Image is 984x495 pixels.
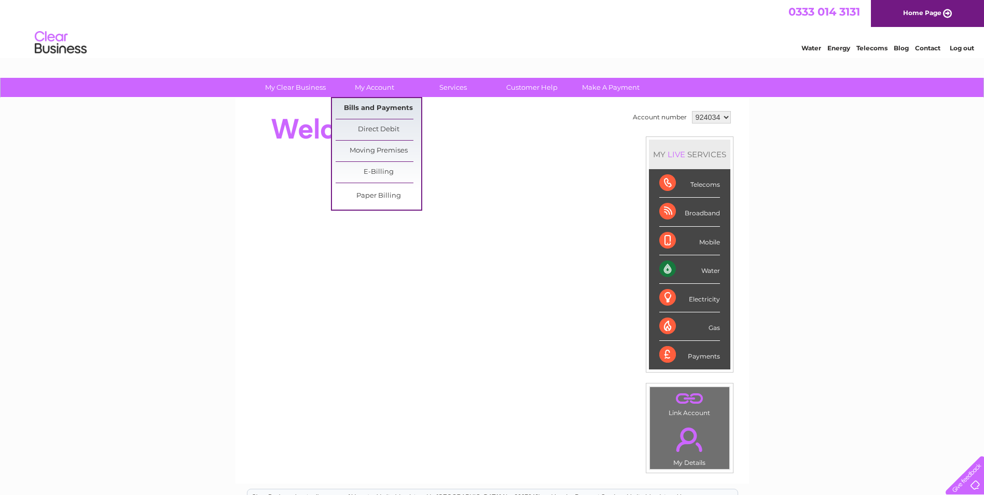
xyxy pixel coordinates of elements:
[336,162,421,183] a: E-Billing
[336,119,421,140] a: Direct Debit
[34,27,87,59] img: logo.png
[336,98,421,119] a: Bills and Payments
[659,312,720,341] div: Gas
[253,78,338,97] a: My Clear Business
[856,44,888,52] a: Telecoms
[894,44,909,52] a: Blog
[489,78,575,97] a: Customer Help
[950,44,974,52] a: Log out
[915,44,940,52] a: Contact
[331,78,417,97] a: My Account
[659,169,720,198] div: Telecoms
[649,140,730,169] div: MY SERVICES
[659,255,720,284] div: Water
[336,141,421,161] a: Moving Premises
[659,341,720,369] div: Payments
[788,5,860,18] a: 0333 014 3131
[653,390,727,408] a: .
[247,6,738,50] div: Clear Business is a trading name of Verastar Limited (registered in [GEOGRAPHIC_DATA] No. 3667643...
[410,78,496,97] a: Services
[801,44,821,52] a: Water
[649,387,730,419] td: Link Account
[659,227,720,255] div: Mobile
[653,421,727,458] a: .
[630,108,689,126] td: Account number
[336,186,421,207] a: Paper Billing
[659,198,720,226] div: Broadband
[649,419,730,470] td: My Details
[666,149,687,159] div: LIVE
[827,44,850,52] a: Energy
[659,284,720,312] div: Electricity
[568,78,654,97] a: Make A Payment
